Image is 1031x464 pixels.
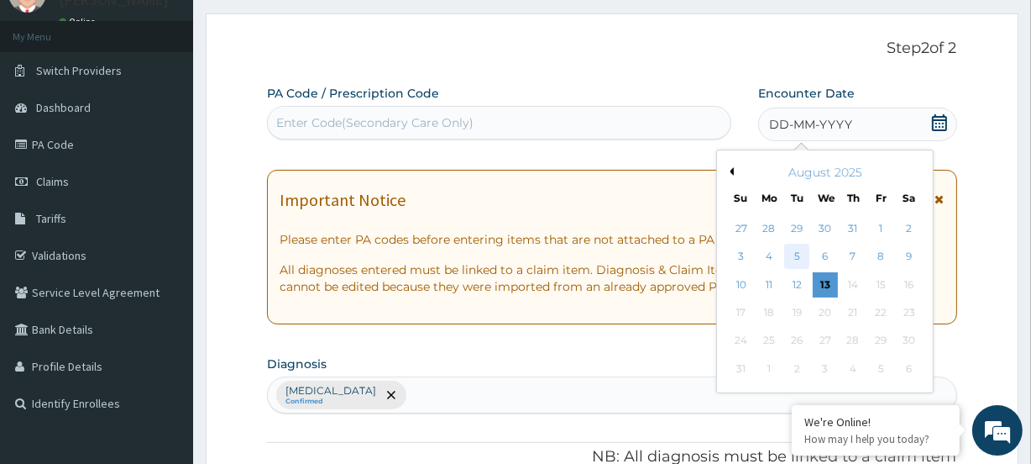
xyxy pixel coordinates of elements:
[840,356,866,382] div: Not available Thursday, September 4th, 2025
[728,216,753,241] div: Choose Sunday, July 27th, 2025
[728,356,753,382] div: Not available Sunday, August 31st, 2025
[756,329,782,354] div: Not available Monday, August 25th, 2025
[812,245,837,270] div: Choose Wednesday, August 6th, 2025
[97,130,232,300] span: We're online!
[769,116,852,133] span: DD-MM-YYYY
[789,191,803,205] div: Tu
[756,356,782,382] div: Not available Monday, September 1st, 2025
[868,329,893,354] div: Not available Friday, August 29th, 2025
[384,388,399,403] span: remove selection option
[756,272,782,298] div: Choose Monday, August 11th, 2025
[758,85,855,102] label: Encounter Date
[818,191,832,205] div: We
[36,63,122,78] span: Switch Providers
[840,329,866,354] div: Not available Thursday, August 28th, 2025
[868,216,893,241] div: Choose Friday, August 1st, 2025
[896,216,921,241] div: Choose Saturday, August 2nd, 2025
[756,245,782,270] div: Choose Monday, August 4th, 2025
[725,167,734,176] button: Previous Month
[784,272,809,298] div: Choose Tuesday, August 12th, 2025
[804,414,947,430] div: We're Online!
[868,300,893,325] div: Not available Friday, August 22nd, 2025
[896,356,921,382] div: Not available Saturday, September 6th, 2025
[840,272,866,298] div: Not available Thursday, August 14th, 2025
[804,432,947,446] p: How may I help you today?
[874,191,888,205] div: Fr
[784,300,809,325] div: Not available Tuesday, August 19th, 2025
[896,272,921,298] div: Not available Saturday, August 16th, 2025
[8,296,320,355] textarea: Type your message and hit 'Enter'
[31,84,68,126] img: d_794563401_company_1708531726252_794563401
[812,356,837,382] div: Not available Wednesday, September 3rd, 2025
[784,329,809,354] div: Not available Tuesday, August 26th, 2025
[36,174,69,189] span: Claims
[724,164,926,181] div: August 2025
[840,216,866,241] div: Choose Thursday, July 31st, 2025
[267,40,956,58] p: Step 2 of 2
[59,16,99,28] a: Online
[267,356,327,372] label: Diagnosis
[280,191,406,209] h1: Important Notice
[728,245,753,270] div: Choose Sunday, August 3rd, 2025
[896,245,921,270] div: Choose Saturday, August 9th, 2025
[868,272,893,298] div: Not available Friday, August 15th, 2025
[784,245,809,270] div: Choose Tuesday, August 5th, 2025
[285,384,376,398] p: [MEDICAL_DATA]
[280,231,944,248] p: Please enter PA codes before entering items that are not attached to a PA code
[733,191,747,205] div: Su
[812,300,837,325] div: Not available Wednesday, August 20th, 2025
[896,329,921,354] div: Not available Saturday, August 30th, 2025
[87,94,282,116] div: Chat with us now
[812,329,837,354] div: Not available Wednesday, August 27th, 2025
[784,216,809,241] div: Choose Tuesday, July 29th, 2025
[728,329,753,354] div: Not available Sunday, August 24th, 2025
[267,85,439,102] label: PA Code / Prescription Code
[840,245,866,270] div: Choose Thursday, August 7th, 2025
[36,100,91,115] span: Dashboard
[276,114,474,131] div: Enter Code(Secondary Care Only)
[275,8,316,49] div: Minimize live chat window
[784,356,809,382] div: Not available Tuesday, September 2nd, 2025
[728,272,753,298] div: Choose Sunday, August 10th, 2025
[812,216,837,241] div: Choose Wednesday, July 30th, 2025
[868,245,893,270] div: Choose Friday, August 8th, 2025
[756,300,782,325] div: Not available Monday, August 18th, 2025
[761,191,776,205] div: Mo
[840,300,866,325] div: Not available Thursday, August 21st, 2025
[868,356,893,382] div: Not available Friday, September 5th, 2025
[812,272,837,298] div: Choose Wednesday, August 13th, 2025
[902,191,916,205] div: Sa
[845,191,860,205] div: Th
[280,261,944,295] p: All diagnoses entered must be linked to a claim item. Diagnosis & Claim Items that are visible bu...
[896,300,921,325] div: Not available Saturday, August 23rd, 2025
[285,398,376,406] small: Confirmed
[727,215,923,383] div: month 2025-08
[728,300,753,325] div: Not available Sunday, August 17th, 2025
[36,211,66,226] span: Tariffs
[756,216,782,241] div: Choose Monday, July 28th, 2025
